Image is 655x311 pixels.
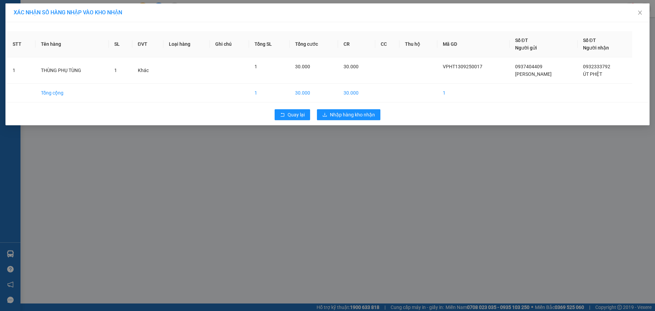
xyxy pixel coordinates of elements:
[515,71,552,77] span: [PERSON_NAME]
[249,84,290,102] td: 1
[443,64,482,69] span: VPHT1309250017
[290,31,338,57] th: Tổng cước
[375,31,400,57] th: CC
[132,31,164,57] th: ĐVT
[7,57,35,84] td: 1
[109,31,132,57] th: SL
[163,31,210,57] th: Loại hàng
[338,84,375,102] td: 30.000
[35,31,109,57] th: Tên hàng
[114,68,117,73] span: 1
[249,31,290,57] th: Tổng SL
[637,10,643,15] span: close
[35,57,109,84] td: THÙNG PHỤ TÙNG
[515,45,537,51] span: Người gửi
[583,45,609,51] span: Người nhận
[515,38,528,43] span: Số ĐT
[295,64,310,69] span: 30.000
[344,64,359,69] span: 30.000
[35,84,109,102] td: Tổng cộng
[275,109,310,120] button: rollbackQuay lại
[290,84,338,102] td: 30.000
[322,112,327,118] span: download
[583,71,602,77] span: ÚT PHỆT
[630,3,650,23] button: Close
[583,38,596,43] span: Số ĐT
[399,31,437,57] th: Thu hộ
[437,31,510,57] th: Mã GD
[330,111,375,118] span: Nhập hàng kho nhận
[132,57,164,84] td: Khác
[317,109,380,120] button: downloadNhập hàng kho nhận
[14,9,122,16] span: XÁC NHẬN SỐ HÀNG NHẬP VÀO KHO NHẬN
[437,84,510,102] td: 1
[515,64,542,69] span: 0937404409
[254,64,257,69] span: 1
[7,31,35,57] th: STT
[338,31,375,57] th: CR
[280,112,285,118] span: rollback
[288,111,305,118] span: Quay lại
[583,64,610,69] span: 0932333792
[210,31,249,57] th: Ghi chú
